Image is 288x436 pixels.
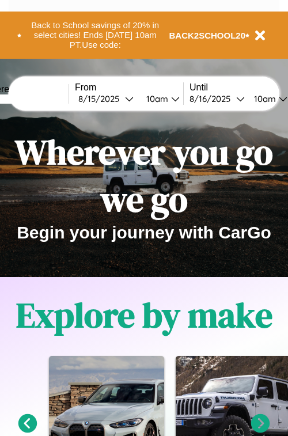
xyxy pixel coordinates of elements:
b: BACK2SCHOOL20 [169,31,246,40]
div: 10am [248,93,279,104]
h1: Explore by make [16,291,272,339]
button: 8/15/2025 [75,93,137,105]
label: From [75,82,183,93]
div: 8 / 16 / 2025 [190,93,236,104]
button: Back to School savings of 20% in select cities! Ends [DATE] 10am PT.Use code: [21,17,169,53]
button: 10am [137,93,183,105]
div: 10am [141,93,171,104]
div: 8 / 15 / 2025 [78,93,125,104]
